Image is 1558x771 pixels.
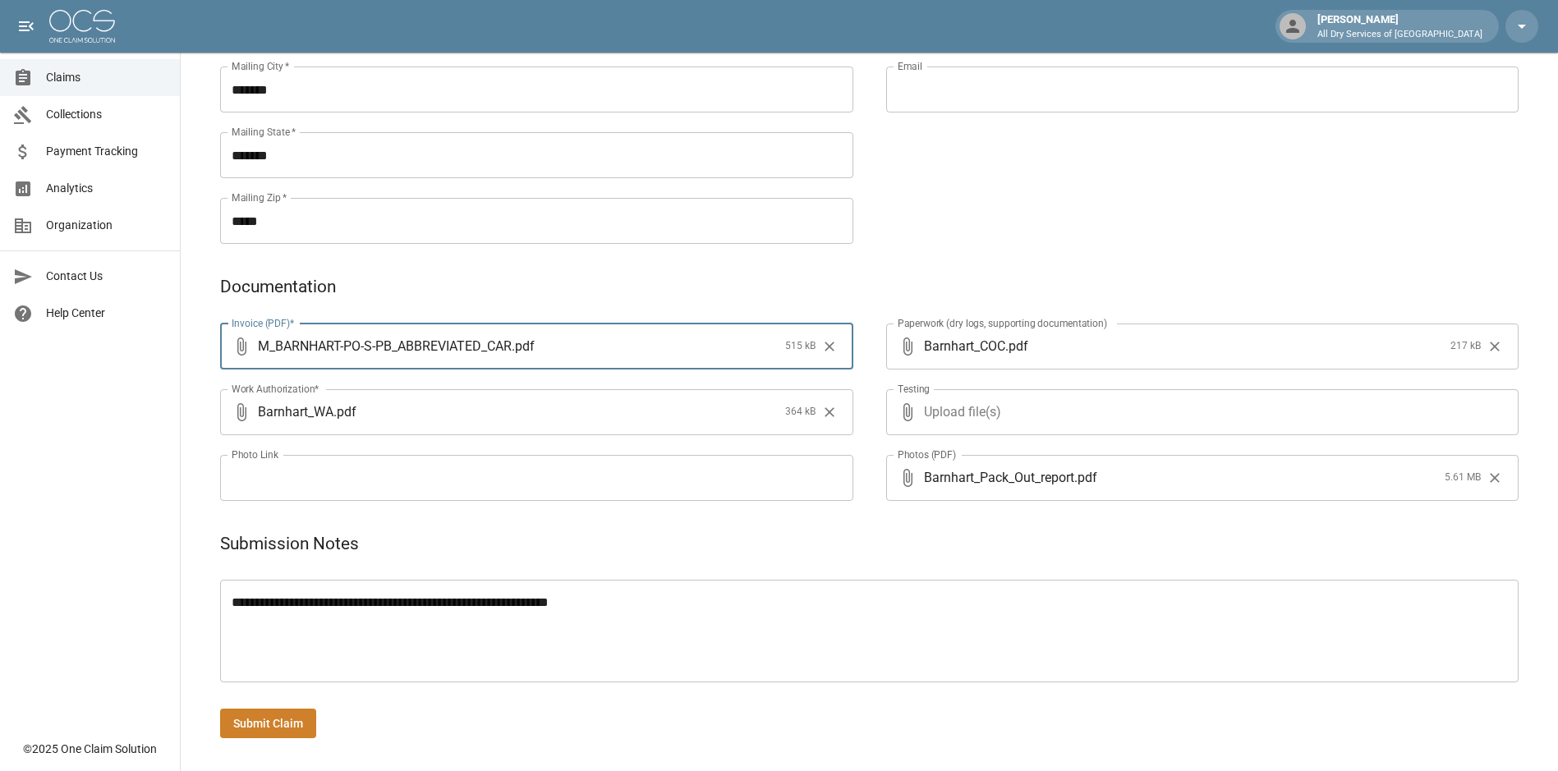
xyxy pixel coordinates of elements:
span: M_BARNHART-PO-S-PB_ABBREVIATED_CAR [258,337,512,356]
label: Email [898,59,922,73]
img: ocs-logo-white-transparent.png [49,10,115,43]
button: Clear [817,400,842,425]
span: . pdf [333,402,356,421]
label: Testing [898,382,930,396]
span: 217 kB [1450,338,1481,355]
button: Submit Claim [220,709,316,739]
span: Barnhart_Pack_Out_report [924,468,1074,487]
div: [PERSON_NAME] [1311,11,1489,41]
span: Upload file(s) [924,389,1475,435]
span: Payment Tracking [46,143,167,160]
button: Clear [1482,466,1507,490]
span: Barnhart_COC [924,337,1005,356]
span: Collections [46,106,167,123]
button: Clear [1482,334,1507,359]
span: 5.61 MB [1445,470,1481,486]
label: Work Authorization* [232,382,319,396]
p: All Dry Services of [GEOGRAPHIC_DATA] [1317,28,1482,42]
label: Photo Link [232,447,278,461]
label: Mailing Zip [232,190,287,204]
span: . pdf [1005,337,1028,356]
label: Invoice (PDF)* [232,316,295,330]
span: Claims [46,69,167,86]
span: Help Center [46,305,167,322]
span: 364 kB [785,404,816,420]
span: Contact Us [46,268,167,285]
label: Mailing City [232,59,290,73]
span: 515 kB [785,338,816,355]
span: Barnhart_WA [258,402,333,421]
label: Mailing State [232,125,296,139]
span: . pdf [512,337,535,356]
button: Clear [817,334,842,359]
span: Organization [46,217,167,234]
button: open drawer [10,10,43,43]
label: Photos (PDF) [898,447,956,461]
span: Analytics [46,180,167,197]
span: . pdf [1074,468,1097,487]
div: © 2025 One Claim Solution [23,741,157,757]
label: Paperwork (dry logs, supporting documentation) [898,316,1107,330]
